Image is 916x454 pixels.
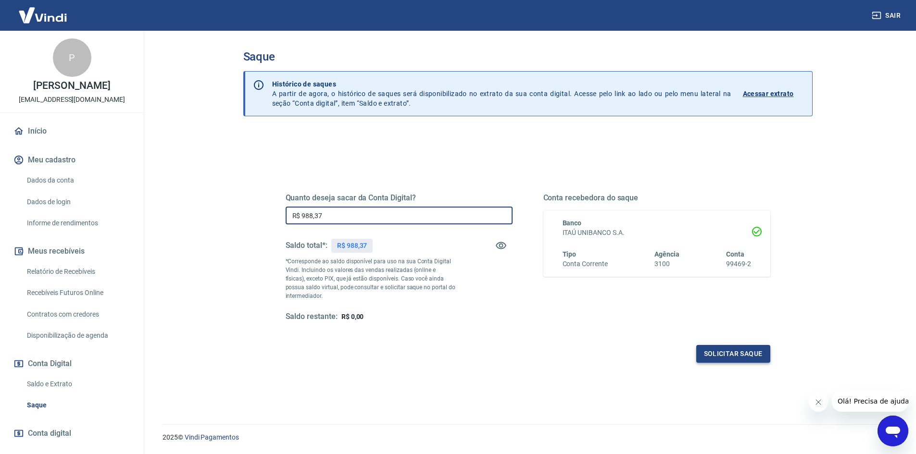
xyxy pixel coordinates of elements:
p: Histórico de saques [272,79,731,89]
p: [PERSON_NAME] [33,81,110,91]
a: Vindi Pagamentos [185,433,239,441]
a: Saldo e Extrato [23,374,132,394]
img: Vindi [12,0,74,30]
iframe: Mensagem da empresa [832,391,908,412]
h6: 3100 [654,259,679,269]
span: Tipo [563,250,577,258]
a: Dados de login [23,192,132,212]
a: Dados da conta [23,171,132,190]
p: *Corresponde ao saldo disponível para uso na sua Conta Digital Vindi. Incluindo os valores das ve... [286,257,456,300]
span: Agência [654,250,679,258]
span: Banco [563,219,582,227]
h5: Saldo restante: [286,312,338,322]
div: P [53,38,91,77]
a: Início [12,121,132,142]
a: Acessar extrato [743,79,804,108]
h5: Conta recebedora do saque [543,193,770,203]
h6: ITAÚ UNIBANCO S.A. [563,228,751,238]
a: Disponibilização de agenda [23,326,132,345]
iframe: Fechar mensagem [809,393,828,412]
p: Acessar extrato [743,89,794,98]
a: Recebíveis Futuros Online [23,283,132,303]
button: Meus recebíveis [12,241,132,262]
iframe: Botão para abrir a janela de mensagens [878,416,908,446]
a: Conta digital [12,423,132,444]
button: Sair [870,7,904,25]
h3: Saque [243,50,813,63]
p: A partir de agora, o histórico de saques será disponibilizado no extrato da sua conta digital. Ac... [272,79,731,108]
a: Informe de rendimentos [23,213,132,233]
h6: 99469-2 [726,259,751,269]
h5: Saldo total*: [286,241,327,250]
h6: Conta Corrente [563,259,608,269]
button: Conta Digital [12,353,132,374]
span: Olá! Precisa de ajuda? [6,7,81,14]
h5: Quanto deseja sacar da Conta Digital? [286,193,513,203]
p: 2025 © [163,432,893,442]
a: Contratos com credores [23,305,132,324]
p: [EMAIL_ADDRESS][DOMAIN_NAME] [19,95,125,105]
p: R$ 988,37 [337,241,367,251]
button: Meu cadastro [12,149,132,171]
span: Conta [726,250,744,258]
button: Solicitar saque [696,345,770,363]
a: Saque [23,395,132,415]
span: Conta digital [28,427,71,440]
span: R$ 0,00 [341,313,364,320]
a: Relatório de Recebíveis [23,262,132,282]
